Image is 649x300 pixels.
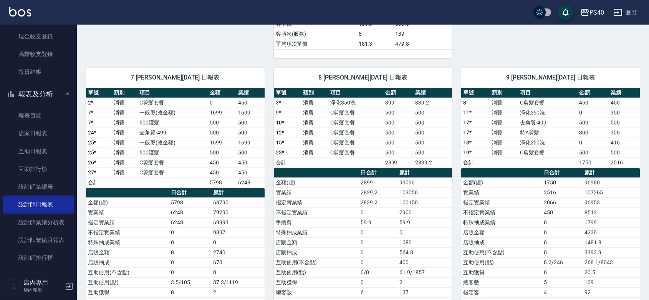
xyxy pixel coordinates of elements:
[577,148,608,157] td: 500
[211,277,265,287] td: 37.3/1119
[609,118,640,128] td: 500
[413,108,452,118] td: 500
[211,217,265,227] td: 69393
[397,287,452,297] td: 137
[3,249,74,267] a: 設計師排行榜
[86,197,169,207] td: 金額(虛)
[169,267,211,277] td: 0
[359,287,397,297] td: 6
[542,177,583,187] td: 1750
[274,277,359,287] td: 互助獲得
[383,157,414,167] td: 2899
[86,277,169,287] td: 互助使用(點)
[3,143,74,160] a: 互助日報表
[609,148,640,157] td: 500
[490,98,518,108] td: 消費
[577,138,608,148] td: 0
[137,138,208,148] td: 一般燙(改金額)
[461,227,542,237] td: 店販金額
[461,237,542,247] td: 店販抽成
[211,247,265,257] td: 2740
[359,207,397,217] td: 0
[490,118,518,128] td: 消費
[274,207,359,217] td: 不指定實業績
[137,98,208,108] td: C剪髮套餐
[236,148,265,157] td: 500
[359,257,397,267] td: 0
[112,167,137,177] td: 消費
[393,29,452,39] td: 139
[112,138,137,148] td: 消費
[461,217,542,227] td: 特殊抽成業績
[542,227,583,237] td: 0
[112,98,137,108] td: 消費
[86,287,169,297] td: 互助獲得
[112,148,137,157] td: 消費
[211,207,265,217] td: 79290
[518,138,578,148] td: 淨化350洗
[461,257,542,267] td: 互助使用(點)
[461,277,542,287] td: 總客數
[413,138,452,148] td: 500
[583,277,640,287] td: 109
[461,187,542,197] td: 實業績
[169,287,211,297] td: 0
[383,138,414,148] td: 500
[208,88,236,98] th: 金額
[397,197,452,207] td: 100150
[397,177,452,187] td: 93090
[236,138,265,148] td: 1699
[169,217,211,227] td: 6248
[137,118,208,128] td: 500護髮
[3,231,74,249] a: 設計師業績月報表
[3,124,74,142] a: 店家日報表
[169,207,211,217] td: 6248
[383,98,414,108] td: 399
[274,88,452,168] table: a dense table
[86,88,265,188] table: a dense table
[301,88,328,98] th: 類別
[3,196,74,213] a: 設計師日報表
[542,257,583,267] td: 8.2/246
[236,98,265,108] td: 450
[86,257,169,267] td: 店販抽成
[211,227,265,237] td: 9897
[359,197,397,207] td: 2839.2
[397,257,452,267] td: 400
[3,214,74,231] a: 設計師業績分析表
[558,5,573,20] button: save
[397,237,452,247] td: 1080
[274,187,359,197] td: 實業績
[328,98,383,108] td: 淨化350洗
[328,118,383,128] td: C剪髮套餐
[328,88,383,98] th: 項目
[518,88,578,98] th: 項目
[583,187,640,197] td: 107265
[542,207,583,217] td: 450
[397,277,452,287] td: 2
[518,148,578,157] td: C剪髮套餐
[86,207,169,217] td: 實業績
[9,7,31,17] img: Logo
[6,278,22,294] img: Person
[461,88,640,168] table: a dense table
[301,148,328,157] td: 消費
[301,108,328,118] td: 消費
[397,187,452,197] td: 103050
[211,197,265,207] td: 68790
[397,247,452,257] td: 564.8
[3,28,74,45] a: 現金收支登錄
[393,39,452,49] td: 479.8
[461,207,542,217] td: 不指定實業績
[359,168,397,178] th: 日合計
[518,118,578,128] td: 去角質-499
[461,247,542,257] td: 互助使用(不含點)
[169,257,211,267] td: 0
[461,88,490,98] th: 單號
[169,188,211,198] th: 日合計
[236,88,265,98] th: 業績
[359,177,397,187] td: 2899
[542,247,583,257] td: 0
[208,177,236,187] td: 5798
[86,177,112,187] td: 合計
